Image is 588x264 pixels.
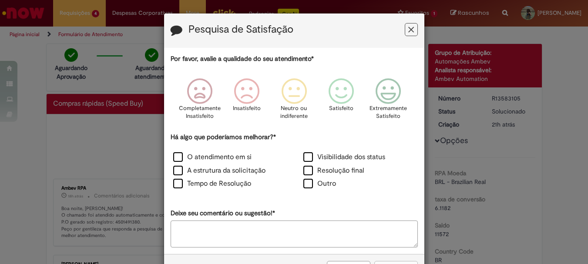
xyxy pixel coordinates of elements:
div: Extremamente Satisfeito [366,72,410,131]
div: Neutro ou indiferente [272,72,316,131]
label: Outro [303,179,336,189]
div: Completamente Insatisfeito [178,72,222,131]
p: Completamente Insatisfeito [179,104,221,120]
div: Satisfeito [319,72,363,131]
label: Tempo de Resolução [173,179,251,189]
p: Extremamente Satisfeito [370,104,407,120]
p: Insatisfeito [233,104,261,113]
label: Por favor, avalie a qualidade do seu atendimento* [171,54,314,63]
label: Visibilidade dos status [303,152,385,162]
label: Deixe seu comentário ou sugestão!* [171,209,275,218]
label: Resolução final [303,166,364,176]
p: Neutro ou indiferente [278,104,309,120]
label: A estrutura da solicitação [173,166,265,176]
label: O atendimento em si [173,152,252,162]
p: Satisfeito [329,104,353,113]
div: Insatisfeito [225,72,269,131]
div: Há algo que poderíamos melhorar?* [171,133,418,191]
label: Pesquisa de Satisfação [188,24,293,35]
